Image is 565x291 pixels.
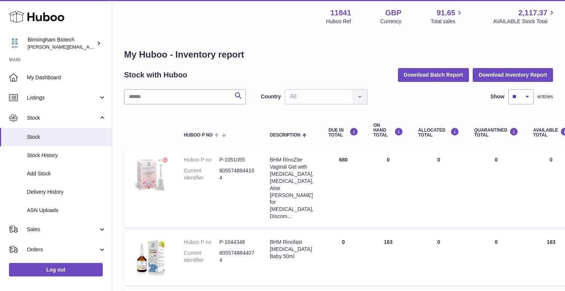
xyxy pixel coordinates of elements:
[219,167,255,181] dd: 8055748844104
[132,239,169,276] img: product image
[9,38,20,49] img: m.hsu@birminghambiotech.co.uk
[495,157,498,163] span: 0
[27,134,106,141] span: Stock
[473,68,553,82] button: Download Inventory Report
[124,70,187,80] h2: Stock with Huboo
[27,170,106,177] span: Add Stock
[430,18,464,25] span: Total sales
[132,156,169,194] img: product image
[398,68,469,82] button: Download Batch Report
[491,93,504,100] label: Show
[518,8,547,18] span: 2,117.37
[27,114,98,122] span: Stock
[537,93,553,100] span: entries
[436,8,455,18] span: 91.65
[184,156,219,163] dt: Huboo P no
[27,207,106,214] span: ASN Uploads
[493,8,556,25] a: 2,117.37 AVAILABLE Stock Total
[270,156,314,220] div: BHM RinoZite Vaginal Gel with [MEDICAL_DATA], [MEDICAL_DATA], Aloe [PERSON_NAME] for [MEDICAL_DAT...
[430,8,464,25] a: 91.65 Total sales
[184,249,219,264] dt: Current identifier
[328,128,358,138] div: DUE IN TOTAL
[184,133,213,138] span: Huboo P no
[219,156,255,163] dd: P-1051055
[28,36,95,50] div: Birmingham Biotech
[411,149,467,227] td: 0
[366,231,411,285] td: 163
[27,152,106,159] span: Stock History
[27,246,98,253] span: Orders
[493,18,556,25] span: AVAILABLE Stock Total
[321,231,366,285] td: 0
[270,239,314,260] div: BHM Rinofast [MEDICAL_DATA] Baby 50ml
[184,239,219,246] dt: Huboo P no
[321,149,366,227] td: 680
[366,149,411,227] td: 0
[27,74,106,81] span: My Dashboard
[385,8,401,18] strong: GBP
[495,239,498,245] span: 0
[219,249,255,264] dd: 8055748844074
[124,49,553,61] h1: My Huboo - Inventory report
[261,93,281,100] label: Country
[27,94,98,101] span: Listings
[184,167,219,181] dt: Current identifier
[330,8,351,18] strong: 11841
[27,189,106,196] span: Delivery History
[270,133,300,138] span: Description
[219,239,255,246] dd: P-1044348
[474,128,518,138] div: QUARANTINED Total
[418,128,459,138] div: ALLOCATED Total
[9,263,103,276] a: Log out
[411,231,467,285] td: 0
[27,226,98,233] span: Sales
[326,18,351,25] div: Huboo Ref
[28,44,150,50] span: [PERSON_NAME][EMAIL_ADDRESS][DOMAIN_NAME]
[380,18,402,25] div: Currency
[373,123,403,138] div: ON HAND Total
